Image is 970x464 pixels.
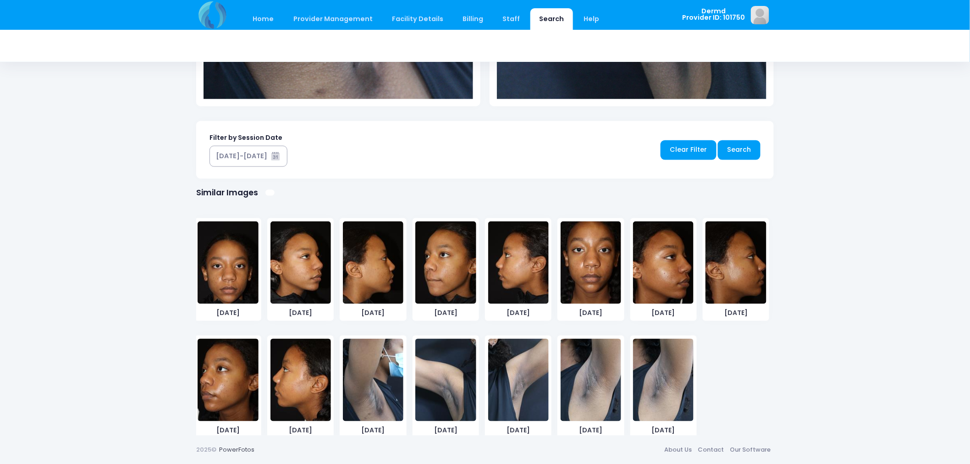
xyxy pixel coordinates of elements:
[216,151,267,161] div: [DATE]-[DATE]
[198,221,258,304] img: image
[244,8,283,30] a: Home
[284,8,381,30] a: Provider Management
[494,8,529,30] a: Staff
[718,140,761,160] a: Search
[209,133,282,143] label: Filter by Session Date
[488,339,549,421] img: image
[415,339,476,421] img: image
[270,221,331,304] img: image
[343,308,403,318] span: [DATE]
[196,188,258,198] h1: Similar Images
[343,339,403,421] img: image
[682,8,745,21] span: Dermd Provider ID: 101750
[415,221,476,304] img: image
[661,442,695,458] a: About Us
[530,8,573,30] a: Search
[633,339,694,421] img: image
[488,308,549,318] span: [DATE]
[575,8,608,30] a: Help
[695,442,727,458] a: Contact
[415,308,476,318] span: [DATE]
[219,446,254,454] a: PowerFotos
[488,221,549,304] img: image
[198,339,258,421] img: image
[633,426,694,436] span: [DATE]
[343,221,403,304] img: image
[561,308,621,318] span: [DATE]
[561,339,621,421] img: image
[270,308,331,318] span: [DATE]
[343,426,403,436] span: [DATE]
[383,8,452,30] a: Facility Details
[488,426,549,436] span: [DATE]
[270,426,331,436] span: [DATE]
[454,8,492,30] a: Billing
[705,308,766,318] span: [DATE]
[561,426,621,436] span: [DATE]
[561,221,621,304] img: image
[727,442,774,458] a: Our Software
[415,426,476,436] span: [DATE]
[633,308,694,318] span: [DATE]
[705,221,766,304] img: image
[633,221,694,304] img: image
[198,308,258,318] span: [DATE]
[661,140,716,160] a: Clear Filter
[198,426,258,436] span: [DATE]
[196,446,216,454] span: 2025©
[270,339,331,421] img: image
[751,6,769,24] img: image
